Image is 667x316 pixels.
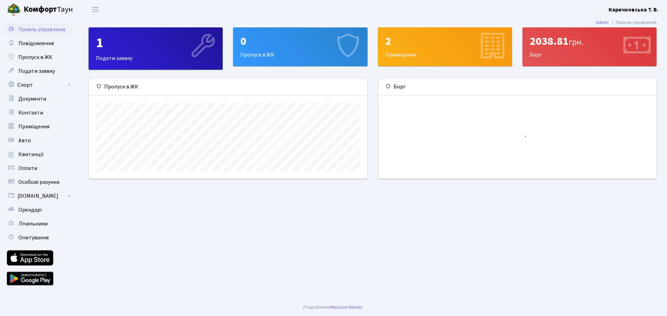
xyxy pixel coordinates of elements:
img: logo.png [7,3,21,17]
div: Пропуск в ЖК [89,78,367,95]
span: Авто [18,137,31,144]
a: Оплати [3,161,73,175]
div: Пропуск в ЖК [233,28,367,66]
span: Повідомлення [18,40,54,47]
a: Контакти [3,106,73,120]
a: Особові рахунки [3,175,73,189]
a: Авто [3,134,73,147]
span: Оплати [18,164,37,172]
div: Розроблено . [303,304,364,311]
span: Особові рахунки [18,178,59,186]
div: Приміщення [378,28,512,66]
a: Опитування [3,231,73,245]
a: Подати заявку [3,64,73,78]
a: Пропуск в ЖК [3,50,73,64]
a: Орендарі [3,203,73,217]
a: Документи [3,92,73,106]
a: Квитанції [3,147,73,161]
span: Подати заявку [18,67,55,75]
a: Панель управління [3,23,73,36]
a: 1Подати заявку [89,27,223,70]
div: Борг [378,78,657,95]
a: 2Приміщення [378,27,512,66]
span: Пропуск в ЖК [18,53,52,61]
div: Подати заявку [89,28,222,69]
span: грн. [569,36,584,48]
span: Орендарі [18,206,42,214]
b: Комфорт [24,4,57,15]
span: Лічильники [18,220,48,228]
nav: breadcrumb [585,15,667,30]
span: Квитанції [18,151,44,158]
div: 1 [96,35,215,51]
a: Повідомлення [3,36,73,50]
a: Каричковська Т. В. [609,6,659,14]
li: Панель управління [609,19,657,26]
a: Admin [596,19,609,26]
a: [DOMAIN_NAME] [3,189,73,203]
a: Спорт [3,78,73,92]
a: Приміщення [3,120,73,134]
div: 2038.81 [530,35,649,48]
div: 2 [385,35,505,48]
span: Приміщення [18,123,49,130]
span: Панель управління [18,26,65,33]
a: Massive Kinetic [330,304,363,311]
span: Таун [24,4,73,16]
div: Борг [523,28,656,66]
span: Опитування [18,234,49,241]
span: Контакти [18,109,43,117]
span: Документи [18,95,46,103]
a: Лічильники [3,217,73,231]
div: 0 [240,35,360,48]
button: Переключити навігацію [87,4,104,15]
a: 0Пропуск в ЖК [233,27,367,66]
